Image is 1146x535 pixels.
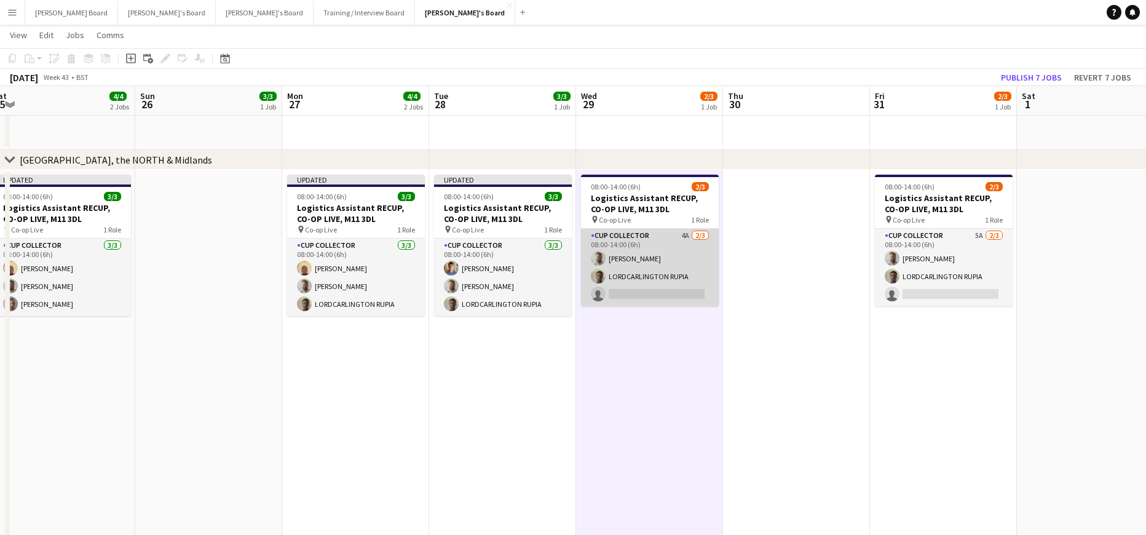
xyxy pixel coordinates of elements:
h3: Logistics Assistant RECUP, CO-OP LIVE, M11 3DL [581,192,719,215]
span: View [10,30,27,41]
button: [PERSON_NAME]'s Board [415,1,515,25]
span: Co-op Live [11,225,43,234]
span: Thu [728,90,743,101]
span: Jobs [66,30,84,41]
span: 1 Role [544,225,562,234]
span: Co-op Live [893,215,925,224]
div: [DATE] [10,71,38,84]
div: Updated [287,175,425,184]
span: Week 43 [41,73,71,82]
span: 3/3 [398,192,415,201]
div: BST [76,73,89,82]
span: 2/3 [986,182,1003,191]
span: Edit [39,30,53,41]
h3: Logistics Assistant RECUP, CO-OP LIVE, M11 3DL [875,192,1013,215]
div: 2 Jobs [110,102,129,111]
h3: Logistics Assistant RECUP, CO-OP LIVE, M11 3DL [287,202,425,224]
span: 08:00-14:00 (6h) [591,182,641,191]
button: Publish 7 jobs [996,69,1067,85]
div: 2 Jobs [404,102,423,111]
app-job-card: Updated08:00-14:00 (6h)3/3Logistics Assistant RECUP, CO-OP LIVE, M11 3DL Co-op Live1 RoleCUP COLL... [287,175,425,316]
span: 08:00-14:00 (6h) [444,192,494,201]
span: 30 [726,97,743,111]
span: Mon [287,90,303,101]
span: 1 [1020,97,1035,111]
div: 1 Job [995,102,1011,111]
span: 3/3 [104,192,121,201]
app-job-card: Updated08:00-14:00 (6h)3/3Logistics Assistant RECUP, CO-OP LIVE, M11 3DL Co-op Live1 RoleCUP COLL... [434,175,572,316]
span: 26 [138,97,155,111]
app-card-role: CUP COLLECTOR3/308:00-14:00 (6h)[PERSON_NAME][PERSON_NAME]LORDCARLINGTON RUPIA [287,239,425,316]
button: [PERSON_NAME] Board [25,1,118,25]
app-card-role: CUP COLLECTOR3/308:00-14:00 (6h)[PERSON_NAME][PERSON_NAME]LORDCARLINGTON RUPIA [434,239,572,316]
div: [GEOGRAPHIC_DATA], the NORTH & Midlands [20,154,212,166]
span: Comms [97,30,124,41]
span: 3/3 [553,92,571,101]
div: 1 Job [701,102,717,111]
a: Comms [92,27,129,43]
span: 2/3 [994,92,1011,101]
a: Jobs [61,27,89,43]
button: [PERSON_NAME]'s Board [216,1,314,25]
button: Training / Interview Board [314,1,415,25]
span: 1 Role [103,225,121,234]
span: Tue [434,90,448,101]
span: Wed [581,90,597,101]
a: View [5,27,32,43]
span: 08:00-14:00 (6h) [3,192,53,201]
span: 1 Role [397,225,415,234]
span: 4/4 [403,92,421,101]
span: 3/3 [259,92,277,101]
span: Sun [140,90,155,101]
span: 29 [579,97,597,111]
span: 27 [285,97,303,111]
span: 2/3 [692,182,709,191]
span: 2/3 [700,92,717,101]
span: Sat [1022,90,1035,101]
div: Updated [434,175,572,184]
app-job-card: 08:00-14:00 (6h)2/3Logistics Assistant RECUP, CO-OP LIVE, M11 3DL Co-op Live1 RoleCUP COLLECTOR5A... [875,175,1013,306]
span: Fri [875,90,885,101]
a: Edit [34,27,58,43]
div: 1 Job [554,102,570,111]
h3: Logistics Assistant RECUP, CO-OP LIVE, M11 3DL [434,202,572,224]
button: [PERSON_NAME]'s Board [118,1,216,25]
app-job-card: 08:00-14:00 (6h)2/3Logistics Assistant RECUP, CO-OP LIVE, M11 3DL Co-op Live1 RoleCUP COLLECTOR4A... [581,175,719,306]
app-card-role: CUP COLLECTOR4A2/308:00-14:00 (6h)[PERSON_NAME]LORDCARLINGTON RUPIA [581,229,719,306]
span: 08:00-14:00 (6h) [885,182,935,191]
span: 4/4 [109,92,127,101]
span: 3/3 [545,192,562,201]
app-card-role: CUP COLLECTOR5A2/308:00-14:00 (6h)[PERSON_NAME]LORDCARLINGTON RUPIA [875,229,1013,306]
span: 08:00-14:00 (6h) [297,192,347,201]
span: 1 Role [985,215,1003,224]
span: 31 [873,97,885,111]
span: 28 [432,97,448,111]
span: 1 Role [691,215,709,224]
span: Co-op Live [305,225,337,234]
span: Co-op Live [599,215,631,224]
div: 1 Job [260,102,276,111]
span: Co-op Live [452,225,484,234]
button: Revert 7 jobs [1069,69,1136,85]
